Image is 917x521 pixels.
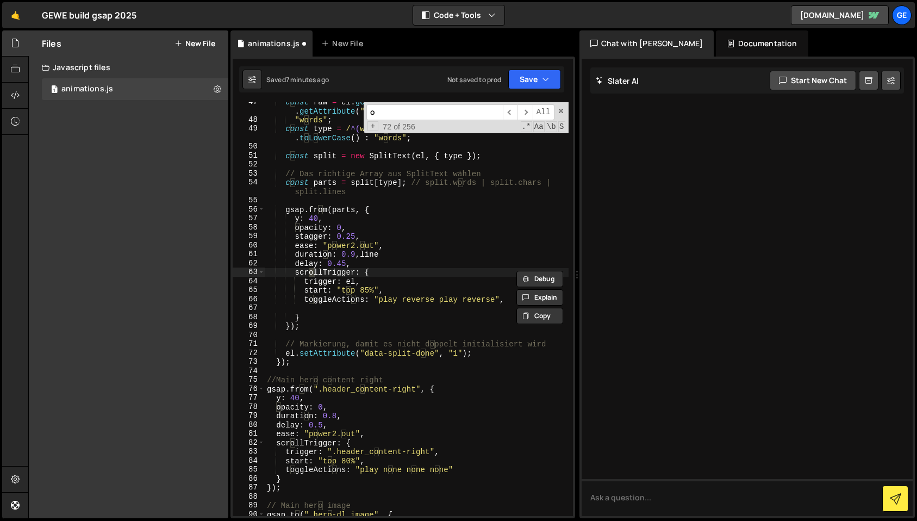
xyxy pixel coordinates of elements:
[233,205,265,214] div: 56
[770,71,856,90] button: Start new chat
[233,178,265,196] div: 54
[233,313,265,322] div: 68
[233,160,265,169] div: 52
[366,104,503,120] input: Search for
[17,17,26,26] img: logo_orange.svg
[233,250,265,259] div: 61
[233,169,265,178] div: 53
[233,331,265,340] div: 70
[233,259,265,268] div: 62
[61,84,113,94] div: animations.js
[233,438,265,448] div: 82
[174,39,215,48] button: New File
[51,86,58,95] span: 1
[233,268,265,277] div: 63
[233,295,265,304] div: 66
[233,465,265,474] div: 85
[447,75,502,84] div: Not saved to prod
[286,75,329,84] div: 7 minutes ago
[533,121,545,132] span: CaseSensitive Search
[596,76,639,86] h2: Slater AI
[44,69,53,77] img: tab_domain_overview_orange.svg
[233,429,265,438] div: 81
[321,38,367,49] div: New File
[233,357,265,367] div: 73
[378,122,420,132] span: 72 of 256
[233,411,265,420] div: 79
[233,384,265,394] div: 76
[233,303,265,313] div: 67
[521,121,532,132] span: RegExp Search
[233,97,265,115] div: 47
[233,510,265,519] div: 90
[233,420,265,430] div: 80
[517,104,533,120] span: ​
[508,70,561,89] button: Save
[233,402,265,412] div: 78
[233,223,265,232] div: 58
[716,30,808,57] div: Documentation
[533,104,554,120] span: Alt-Enter
[233,241,265,250] div: 60
[516,308,563,324] button: Copy
[42,78,228,100] div: 16828/45989.js
[233,456,265,466] div: 84
[233,124,265,142] div: 49
[29,57,228,78] div: Javascript files
[233,501,265,510] div: 89
[892,5,912,25] a: GE
[56,70,80,77] div: Domain
[233,339,265,349] div: 71
[791,5,889,25] a: [DOMAIN_NAME]
[516,289,563,306] button: Explain
[233,196,265,205] div: 55
[233,367,265,376] div: 74
[516,271,563,287] button: Debug
[233,375,265,384] div: 75
[367,121,379,132] span: Toggle Replace mode
[17,28,26,37] img: website_grey.svg
[266,75,329,84] div: Saved
[28,28,180,37] div: Domain: [PERSON_NAME][DOMAIN_NAME]
[233,483,265,492] div: 87
[233,474,265,483] div: 86
[233,286,265,295] div: 65
[233,349,265,358] div: 72
[233,447,265,456] div: 83
[233,492,265,501] div: 88
[42,38,61,49] h2: Files
[106,69,115,77] img: tab_keywords_by_traffic_grey.svg
[118,70,188,77] div: Keywords nach Traffic
[546,121,557,132] span: Whole Word Search
[233,232,265,241] div: 59
[579,30,714,57] div: Chat with [PERSON_NAME]
[248,38,300,49] div: animations.js
[558,121,565,132] span: Search In Selection
[503,104,518,120] span: ​
[233,321,265,331] div: 69
[30,17,53,26] div: v 4.0.25
[233,277,265,286] div: 64
[233,151,265,160] div: 51
[413,5,504,25] button: Code + Tools
[233,142,265,151] div: 50
[2,2,29,28] a: 🤙
[233,115,265,125] div: 48
[42,9,136,22] div: GEWE build gsap 2025
[233,393,265,402] div: 77
[233,214,265,223] div: 57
